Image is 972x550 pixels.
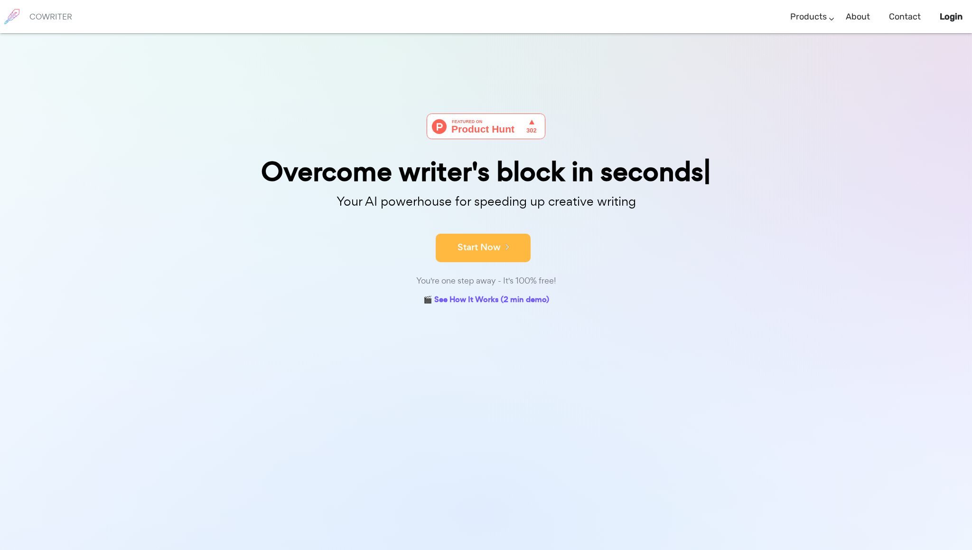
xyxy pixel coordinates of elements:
h6: COWRITER [29,12,72,21]
a: 🎬 See How It Works (2 min demo) [423,293,549,308]
img: Cowriter - Your AI buddy for speeding up creative writing | Product Hunt [427,114,545,139]
a: About [846,3,870,31]
div: You're one step away - It's 100% free! [249,274,723,288]
button: Start Now [436,234,531,262]
a: Contact [889,3,921,31]
b: Login [940,11,963,22]
p: Your AI powerhouse for speeding up creative writing [249,191,723,212]
a: Products [790,3,827,31]
div: Overcome writer's block in seconds [249,158,723,185]
a: Login [940,3,963,31]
